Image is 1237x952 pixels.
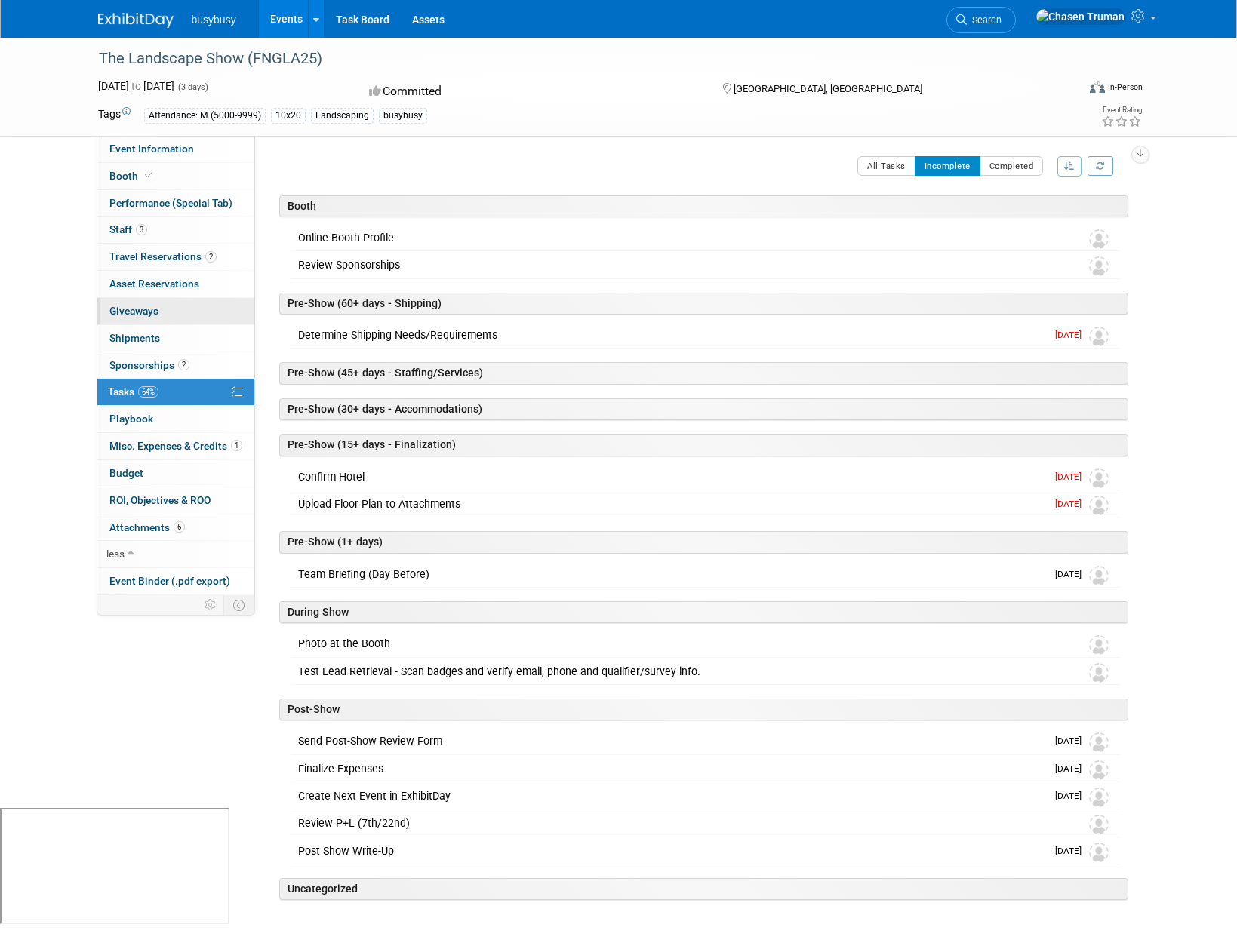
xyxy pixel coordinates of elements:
div: Photo at the Booth [291,631,1059,656]
span: less [106,548,125,560]
a: Event Binder (.pdf export) [97,568,254,594]
span: [DATE] [1055,791,1089,801]
div: Uncategorized [279,878,1128,900]
img: Unassigned [1089,229,1109,249]
div: The Landscape Show (FNGLA25) [94,45,1054,72]
span: Booth [109,170,155,182]
button: Completed [980,156,1044,176]
img: Chasen Truman [1035,8,1125,25]
div: Committed [365,78,698,105]
span: [DATE] [1055,330,1089,340]
div: Create Next Event in ExhibitDay [291,783,1046,809]
span: 2 [205,251,217,263]
div: Booth [279,195,1128,217]
img: Unassigned [1089,732,1109,752]
div: Determine Shipping Needs/Requirements [291,322,1046,348]
a: less [97,541,254,567]
a: Shipments [97,325,254,352]
a: Tasks64% [97,379,254,405]
div: Test Lead Retrieval - Scan badges and verify email, phone and qualifier/survey info. [291,659,1059,684]
span: Misc. Expenses & Credits [109,440,242,452]
div: Finalize Expenses [291,756,1046,782]
a: Travel Reservations2 [97,244,254,270]
span: Event Binder (.pdf export) [109,575,230,587]
span: Travel Reservations [109,250,217,263]
span: Sponsorships [109,359,189,371]
span: Attachments [109,521,185,533]
span: Tasks [108,385,158,398]
a: Misc. Expenses & Credits1 [97,433,254,459]
div: Send Post-Show Review Form [291,728,1046,754]
div: In-Person [1107,81,1143,93]
span: [DATE] [1055,763,1089,774]
span: to [129,80,143,92]
span: [DATE] [1055,569,1089,579]
img: Unassigned [1089,788,1109,807]
span: [DATE] [1055,735,1089,746]
div: Event Format [988,78,1143,101]
div: Post-Show [279,699,1128,720]
img: Unassigned [1089,256,1109,276]
div: Confirm Hotel [291,464,1046,490]
a: Refresh [1088,156,1113,176]
a: Event Information [97,136,254,162]
img: ExhibitDay [98,13,174,28]
div: Pre-Show (45+ days - Staffing/Services) [279,362,1128,384]
span: Budget [109,467,143,479]
span: 2 [178,359,189,370]
img: Unassigned [1089,815,1109,834]
span: ROI, Objectives & ROO [109,494,211,506]
span: Giveaways [109,305,158,317]
div: Pre-Show (30+ days - Accommodations) [279,398,1128,420]
td: Toggle Event Tabs [223,595,254,615]
span: busybusy [192,14,236,26]
span: 3 [136,224,147,235]
img: Unassigned [1089,635,1109,655]
span: Staff [109,223,147,235]
span: 64% [138,386,158,398]
div: Landscaping [311,108,374,124]
div: 10x20 [271,108,306,124]
div: Post Show Write-Up [291,838,1046,864]
td: Tags [98,106,131,124]
a: Sponsorships2 [97,352,254,379]
img: Unassigned [1089,760,1109,780]
span: Playbook [109,413,153,425]
img: Format-Inperson.png [1090,81,1105,93]
a: Booth [97,163,254,189]
a: Staff3 [97,217,254,243]
img: Unassigned [1089,843,1109,862]
a: Giveaways [97,298,254,324]
span: (3 days) [177,82,208,92]
span: [GEOGRAPHIC_DATA], [GEOGRAPHIC_DATA] [734,83,922,94]
span: Search [967,14,1002,26]
div: busybusy [379,108,427,124]
a: Budget [97,460,254,487]
div: Upload Floor Plan to Attachments [291,491,1046,517]
img: Unassigned [1089,566,1109,585]
div: Review P+L (7th/22nd) [291,810,1059,836]
div: Event Rating [1101,106,1142,114]
a: Playbook [97,406,254,432]
img: Unassigned [1089,468,1109,488]
img: Unassigned [1089,327,1109,346]
div: Pre-Show (60+ days - Shipping) [279,293,1128,315]
span: Performance (Special Tab) [109,197,232,209]
button: All Tasks [857,156,915,176]
img: Unassigned [1089,496,1109,515]
span: Asset Reservations [109,278,199,290]
a: Performance (Special Tab) [97,190,254,217]
img: Unassigned [1089,663,1109,683]
span: Event Information [109,143,194,155]
button: Incomplete [915,156,980,176]
td: Personalize Event Tab Strip [198,595,224,615]
a: ROI, Objectives & ROO [97,487,254,514]
div: Online Booth Profile [291,225,1059,250]
span: [DATE] [1055,499,1089,509]
div: Pre-Show (1+ days) [279,531,1128,553]
span: Shipments [109,332,160,344]
a: Attachments6 [97,514,254,541]
span: 1 [231,440,242,451]
a: Search [946,7,1016,33]
span: [DATE] [1055,471,1089,482]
